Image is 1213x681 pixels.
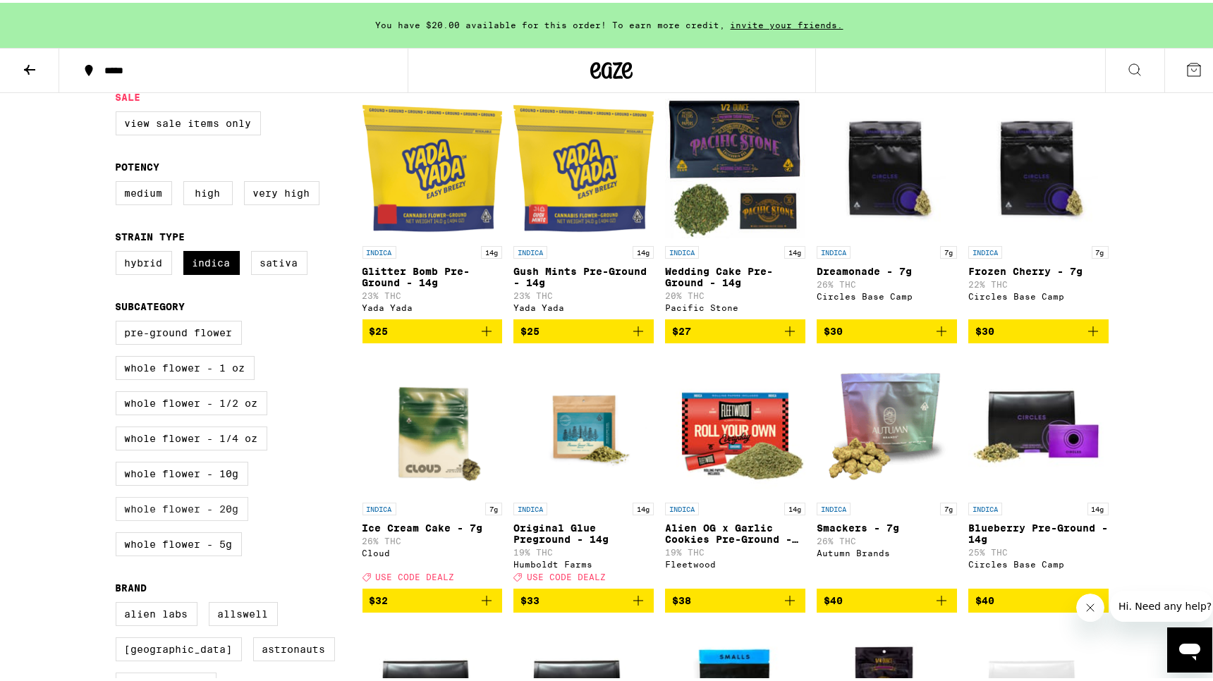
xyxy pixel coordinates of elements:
legend: Brand [116,579,147,591]
span: $27 [672,323,691,334]
label: Whole Flower - 1/2 oz [116,388,267,412]
p: Blueberry Pre-Ground - 14g [968,520,1109,542]
p: 26% THC [817,277,957,286]
iframe: Button to launch messaging window [1167,625,1212,670]
p: INDICA [665,243,699,256]
p: 22% THC [968,277,1109,286]
img: Yada Yada - Glitter Bomb Pre-Ground - 14g [362,95,503,236]
p: 25% THC [968,545,1109,554]
label: High [183,178,233,202]
img: Cloud - Ice Cream Cake - 7g [362,352,503,493]
label: Whole Flower - 10g [116,459,248,483]
img: Yada Yada - Gush Mints Pre-Ground - 14g [513,95,654,236]
button: Add to bag [817,586,957,610]
div: Fleetwood [665,557,805,566]
p: INDICA [362,243,396,256]
div: Cloud [362,546,503,555]
span: $40 [975,592,994,603]
div: Pacific Stone [665,300,805,309]
a: Open page for Dreamonade - 7g from Circles Base Camp [817,95,957,317]
button: Add to bag [362,317,503,340]
label: View Sale Items Only [116,109,261,133]
a: Open page for Glitter Bomb Pre-Ground - 14g from Yada Yada [362,95,503,317]
span: $25 [520,323,540,334]
p: Wedding Cake Pre-Ground - 14g [665,263,805,286]
p: 14g [633,243,654,256]
a: Open page for Blueberry Pre-Ground - 14g from Circles Base Camp [968,352,1109,586]
p: Ice Cream Cake - 7g [362,520,503,531]
label: Astronauts [253,634,335,658]
label: Very High [244,178,319,202]
p: 14g [633,500,654,513]
img: Circles Base Camp - Blueberry Pre-Ground - 14g [968,352,1109,493]
span: $30 [975,323,994,334]
p: Gush Mints Pre-Ground - 14g [513,263,654,286]
p: 20% THC [665,288,805,297]
span: $30 [824,323,843,334]
p: INDICA [817,243,851,256]
p: 26% THC [817,534,957,543]
p: Alien OG x Garlic Cookies Pre-Ground - 14g [665,520,805,542]
button: Add to bag [665,586,805,610]
label: Whole Flower - 5g [116,529,242,553]
a: Open page for Alien OG x Garlic Cookies Pre-Ground - 14g from Fleetwood [665,352,805,586]
p: 23% THC [362,288,503,297]
p: Original Glue Preground - 14g [513,520,654,542]
button: Add to bag [968,586,1109,610]
div: Yada Yada [513,300,654,309]
div: Circles Base Camp [968,289,1109,298]
p: 7g [940,243,957,256]
img: Humboldt Farms - Original Glue Preground - 14g [513,352,654,493]
p: Frozen Cherry - 7g [968,263,1109,274]
p: 14g [784,243,805,256]
img: Circles Base Camp - Frozen Cherry - 7g [968,95,1109,236]
button: Add to bag [968,317,1109,340]
p: 14g [481,243,502,256]
p: 7g [485,500,502,513]
p: INDICA [968,243,1002,256]
span: $40 [824,592,843,603]
div: Circles Base Camp [968,557,1109,566]
div: Humboldt Farms [513,557,654,566]
a: Open page for Original Glue Preground - 14g from Humboldt Farms [513,352,654,586]
img: Fleetwood - Alien OG x Garlic Cookies Pre-Ground - 14g [665,352,805,493]
legend: Strain Type [116,228,185,240]
span: $33 [520,592,540,603]
label: Sativa [251,248,307,272]
button: Add to bag [513,586,654,610]
a: Open page for Gush Mints Pre-Ground - 14g from Yada Yada [513,95,654,317]
legend: Subcategory [116,298,185,309]
span: invite your friends. [726,18,848,27]
p: 7g [940,500,957,513]
button: Add to bag [513,317,654,340]
a: Open page for Smackers - 7g from Autumn Brands [817,352,957,586]
div: Yada Yada [362,300,503,309]
iframe: Message from company [1110,588,1212,619]
label: [GEOGRAPHIC_DATA] [116,634,242,658]
a: Open page for Ice Cream Cake - 7g from Cloud [362,352,503,586]
label: Alien Labs [116,599,197,623]
label: Whole Flower - 1 oz [116,353,255,377]
p: 26% THC [362,534,503,543]
p: Smackers - 7g [817,520,957,531]
label: Medium [116,178,172,202]
button: Add to bag [665,317,805,340]
p: INDICA [362,500,396,513]
legend: Potency [116,159,160,170]
p: 14g [1087,500,1109,513]
p: INDICA [513,500,547,513]
p: INDICA [513,243,547,256]
div: Autumn Brands [817,546,957,555]
p: INDICA [968,500,1002,513]
p: INDICA [817,500,851,513]
button: Add to bag [817,317,957,340]
label: Hybrid [116,248,172,272]
p: 19% THC [513,545,654,554]
label: Pre-ground Flower [116,318,242,342]
p: 23% THC [513,288,654,297]
span: USE CODE DEALZ [527,570,606,579]
p: INDICA [665,500,699,513]
p: 19% THC [665,545,805,554]
label: Whole Flower - 20g [116,494,248,518]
